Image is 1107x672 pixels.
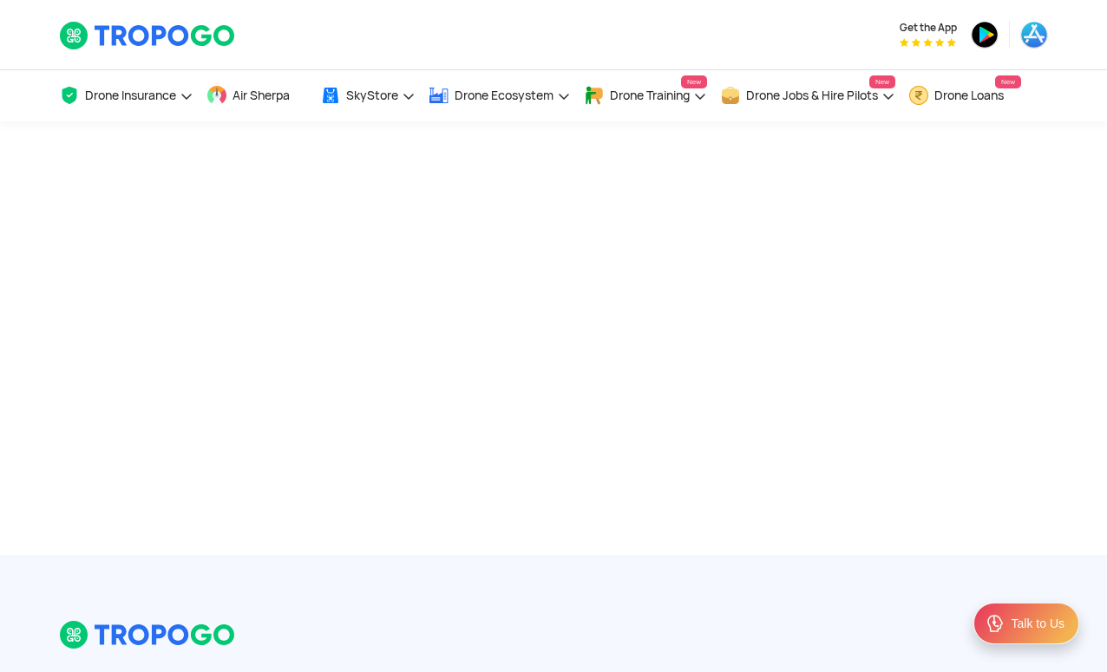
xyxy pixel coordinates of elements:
img: playstore [971,21,999,49]
span: Drone Jobs & Hire Pilots [746,88,878,102]
span: Get the App [900,21,957,35]
img: TropoGo Logo [59,21,237,50]
a: Drone Ecosystem [429,70,571,121]
span: SkyStore [346,88,398,102]
span: Drone Loans [934,88,1004,102]
span: New [869,75,895,88]
img: App Raking [900,38,956,47]
a: Air Sherpa [206,70,307,121]
div: Talk to Us [1012,615,1064,632]
a: Drone Insurance [59,70,193,121]
img: logo [59,620,237,649]
a: SkyStore [320,70,416,121]
a: Drone Jobs & Hire PilotsNew [720,70,895,121]
span: Drone Insurance [85,88,176,102]
span: Drone Training [610,88,690,102]
span: New [681,75,707,88]
img: ic_Support.svg [985,613,1005,634]
img: appstore [1020,21,1048,49]
span: New [995,75,1021,88]
a: Drone TrainingNew [584,70,707,121]
span: Air Sherpa [233,88,290,102]
a: Drone LoansNew [908,70,1021,121]
span: Drone Ecosystem [455,88,553,102]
